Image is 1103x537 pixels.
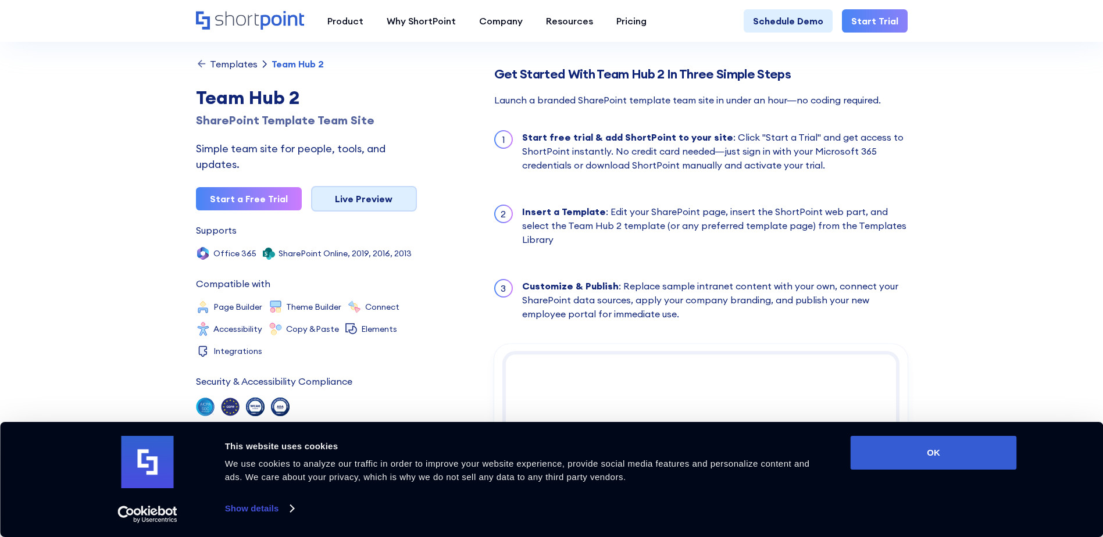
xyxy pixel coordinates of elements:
div: This website uses cookies [225,439,824,453]
div: Team Hub 2 [196,84,417,112]
a: Pricing [605,9,658,33]
div: Supports [196,225,237,235]
strong: Insert a Template [522,206,606,217]
div: Why ShortPoint [387,14,456,28]
span: We use cookies to analyze our traffic in order to improve your website experience, provide social... [225,459,810,482]
div: Templates [210,59,258,69]
div: Company [479,14,523,28]
div: : Edit your SharePoint page, insert the ShortPoint web part, and select the Team Hub 2 template (... [522,205,908,246]
div: Compatible with [196,279,270,288]
div: Page Builder [213,303,262,311]
a: Live Preview [311,186,417,212]
div: : Replace sample intranet content with your own, connect your SharePoint data sources, apply your... [522,279,908,321]
div: Simple team site for people, tools, and updates. [196,141,417,172]
button: OK [851,436,1017,470]
div: SharePoint Online, 2019, 2016, 2013 [279,249,412,257]
img: logo [122,436,174,488]
div: Theme Builder [286,303,341,311]
div: 1 [495,131,512,148]
a: Start Trial [842,9,908,33]
div: Pricing [616,14,647,28]
a: Company [467,9,534,33]
div: Security & Accessibility Compliance [196,377,352,386]
a: Templates [196,58,258,70]
div: Copy &Paste [286,325,339,333]
h2: Get Started With Team Hub 2 In Three Simple Steps [494,67,908,81]
a: Home [196,11,304,31]
div: Team Hub 2 [272,59,324,69]
strong: Start free trial & add ShortPoint to your site [522,131,733,143]
div: Launch a branded SharePoint template team site in under an hour—no coding required. [494,93,908,107]
div: Office 365 [213,249,256,257]
div: Connect [365,303,399,311]
a: Start a Free Trial [196,187,302,210]
strong: Customize & Publish [522,280,619,292]
div: Product [327,14,363,28]
img: soc 2 [196,398,215,416]
a: Usercentrics Cookiebot - opens in a new window [97,506,198,523]
a: Resources [534,9,605,33]
div: Integrations [213,347,262,355]
div: : Click "Start a Trial" and get access to ShortPoint instantly. No credit card needed—just sign i... [522,130,908,172]
div: Accessibility [213,325,262,333]
a: Product [316,9,375,33]
a: Why ShortPoint [375,9,467,33]
div: Elements [361,325,397,333]
a: Show details [225,500,294,517]
a: Schedule Demo [744,9,833,33]
div: 2 [495,206,512,222]
div: Resources [546,14,593,28]
div: 3 [495,280,512,296]
div: SharePoint Template Team Site [196,112,417,129]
